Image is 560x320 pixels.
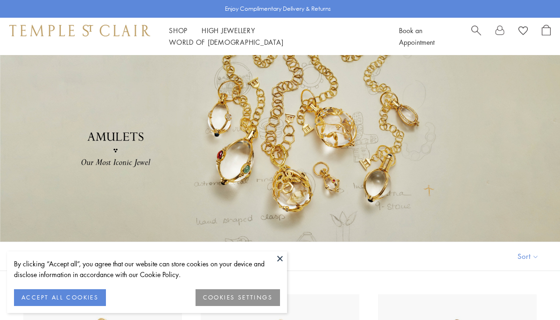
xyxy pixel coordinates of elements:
[169,26,188,35] a: ShopShop
[169,25,378,48] nav: Main navigation
[49,246,105,267] button: Category
[196,289,280,306] button: COOKIES SETTINGS
[169,37,283,47] a: World of [DEMOGRAPHIC_DATA]World of [DEMOGRAPHIC_DATA]
[156,246,199,267] button: Stone
[518,25,528,39] a: View Wishlist
[9,25,150,36] img: Temple St. Clair
[14,289,106,306] button: ACCEPT ALL COOKIES
[202,26,255,35] a: High JewelleryHigh Jewellery
[112,250,152,262] span: Color
[542,25,551,48] a: Open Shopping Bag
[51,250,105,262] span: Category
[497,242,560,271] button: Show sort by
[14,258,280,280] div: By clicking “Accept all”, you agree that our website can store cookies on your device and disclos...
[110,246,152,267] button: Color
[225,4,331,14] p: Enjoy Complimentary Delivery & Returns
[471,25,481,48] a: Search
[159,250,199,262] span: Stone
[399,26,434,47] a: Book an Appointment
